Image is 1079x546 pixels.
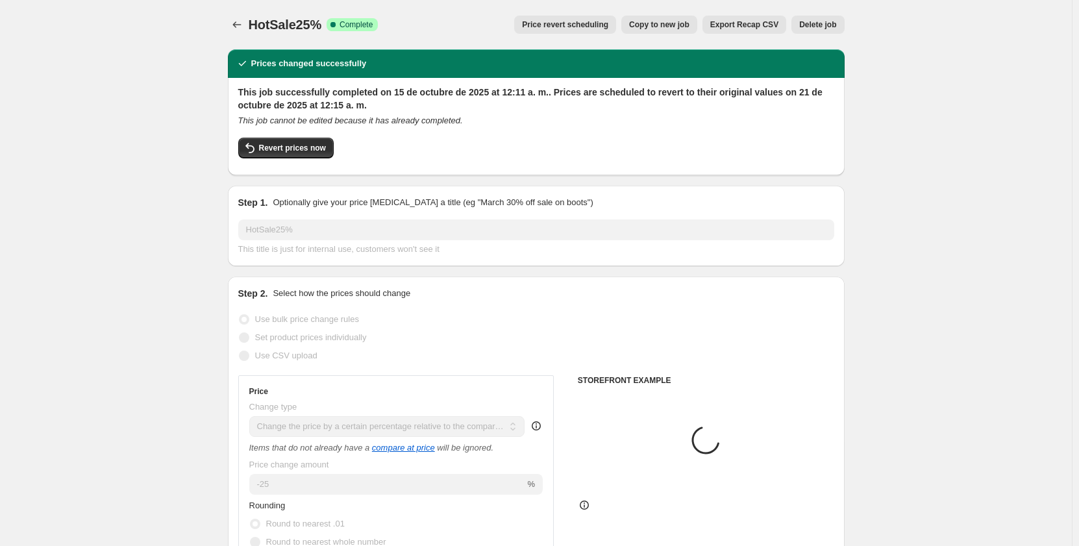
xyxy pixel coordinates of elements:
button: Copy to new job [621,16,697,34]
button: Revert prices now [238,138,334,158]
span: Delete job [799,19,836,30]
i: will be ignored. [437,443,493,453]
span: % [527,479,535,489]
span: Round to nearest .01 [266,519,345,528]
span: This title is just for internal use, customers won't see it [238,244,440,254]
span: Rounding [249,501,286,510]
h2: Step 1. [238,196,268,209]
input: 30% off holiday sale [238,219,834,240]
span: Use bulk price change rules [255,314,359,324]
span: Use CSV upload [255,351,317,360]
h2: Prices changed successfully [251,57,367,70]
span: Price change amount [249,460,329,469]
span: Copy to new job [629,19,689,30]
span: Price revert scheduling [522,19,608,30]
div: help [530,419,543,432]
i: This job cannot be edited because it has already completed. [238,116,463,125]
p: Select how the prices should change [273,287,410,300]
span: Complete [340,19,373,30]
input: -20 [249,474,525,495]
span: Revert prices now [259,143,326,153]
button: Export Recap CSV [702,16,786,34]
i: Items that do not already have a [249,443,370,453]
p: Optionally give your price [MEDICAL_DATA] a title (eg "March 30% off sale on boots") [273,196,593,209]
h6: STOREFRONT EXAMPLE [578,375,834,386]
h2: Step 2. [238,287,268,300]
span: HotSale25% [249,18,322,32]
h2: This job successfully completed on 15 de octubre de 2025 at 12:11 a. m.. Prices are scheduled to ... [238,86,834,112]
button: Price change jobs [228,16,246,34]
button: Delete job [791,16,844,34]
span: Export Recap CSV [710,19,778,30]
h3: Price [249,386,268,397]
span: Set product prices individually [255,332,367,342]
button: compare at price [372,443,435,453]
button: Price revert scheduling [514,16,616,34]
span: Change type [249,402,297,412]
